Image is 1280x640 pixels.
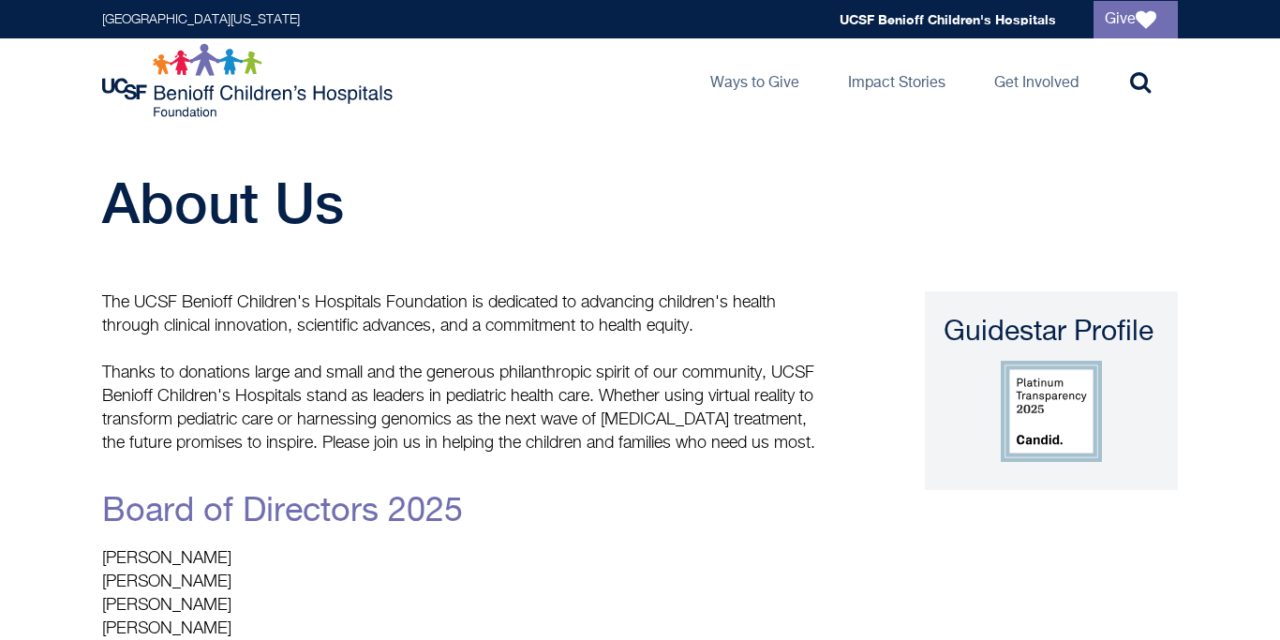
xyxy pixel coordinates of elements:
[979,38,1094,123] a: Get Involved
[102,170,344,235] span: About Us
[102,362,824,455] p: Thanks to donations large and small and the generous philanthropic spirit of our community, UCSF ...
[944,314,1159,351] div: Guidestar Profile
[1001,361,1102,462] img: Guidestar Profile logo
[102,13,300,26] a: [GEOGRAPHIC_DATA][US_STATE]
[102,43,397,118] img: Logo for UCSF Benioff Children's Hospitals Foundation
[840,11,1056,27] a: UCSF Benioff Children's Hospitals
[695,38,814,123] a: Ways to Give
[1094,1,1178,38] a: Give
[102,495,463,528] a: Board of Directors 2025
[833,38,960,123] a: Impact Stories
[102,291,824,338] p: The UCSF Benioff Children's Hospitals Foundation is dedicated to advancing children's health thro...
